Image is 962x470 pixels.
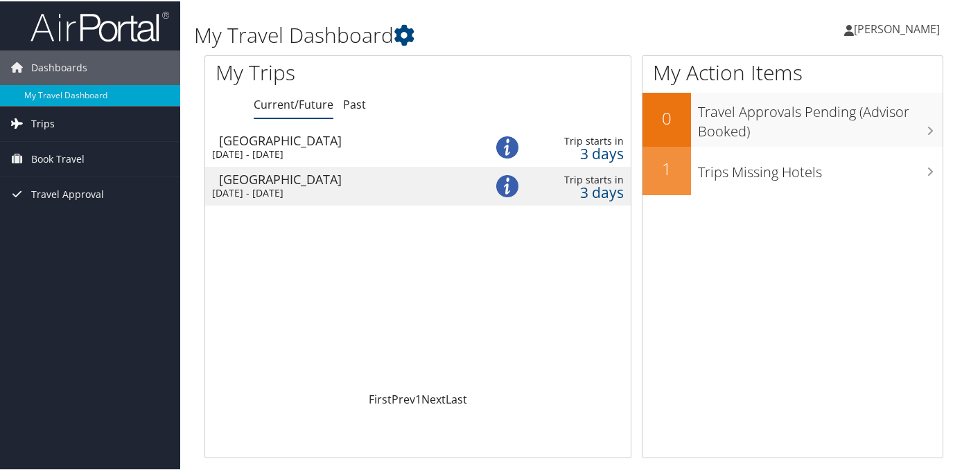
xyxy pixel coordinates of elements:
a: Last [446,390,467,406]
span: Travel Approval [31,176,104,210]
a: Next [421,390,446,406]
div: Trip starts in [533,134,623,146]
div: [DATE] - [DATE] [212,186,464,198]
span: Book Travel [31,141,85,175]
span: Dashboards [31,49,87,84]
a: 0Travel Approvals Pending (Advisor Booked) [642,91,943,145]
div: [DATE] - [DATE] [212,147,464,159]
a: 1 [415,390,421,406]
h3: Trips Missing Hotels [698,154,943,181]
div: 3 days [533,185,623,197]
div: Trip starts in [533,172,623,185]
a: Past [343,96,366,111]
h2: 0 [642,105,691,129]
a: Prev [392,390,415,406]
span: Trips [31,105,55,140]
a: Current/Future [254,96,333,111]
h1: My Trips [216,57,443,86]
span: [PERSON_NAME] [854,20,940,35]
img: alert-flat-solid-info.png [496,174,518,196]
a: First [369,390,392,406]
h1: My Action Items [642,57,943,86]
h1: My Travel Dashboard [194,19,701,48]
img: alert-flat-solid-info.png [496,135,518,157]
h2: 1 [642,156,691,179]
div: [GEOGRAPHIC_DATA] [219,133,471,145]
img: airportal-logo.png [30,9,169,42]
div: [GEOGRAPHIC_DATA] [219,172,471,184]
a: 1Trips Missing Hotels [642,145,943,194]
a: [PERSON_NAME] [844,7,954,48]
h3: Travel Approvals Pending (Advisor Booked) [698,94,943,140]
div: 3 days [533,146,623,159]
